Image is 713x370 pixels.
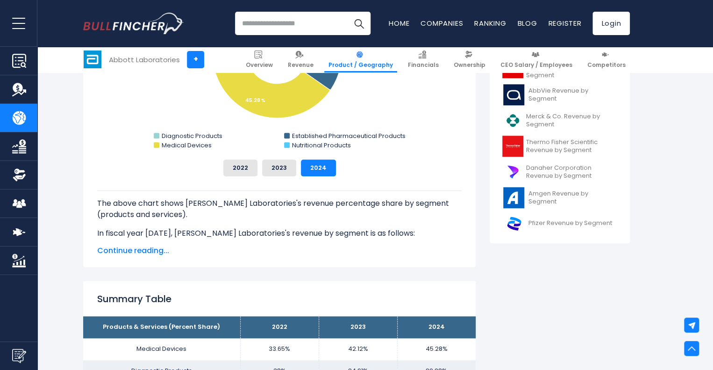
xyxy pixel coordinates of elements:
[292,131,406,140] text: Established Pharmaceutical Products
[301,160,336,176] button: 2024
[324,47,397,73] a: Product / Geography
[319,338,397,360] td: 42.12%
[449,47,490,73] a: Ownership
[245,97,265,104] tspan: 45.28 %
[397,338,476,360] td: 45.28%
[83,316,240,338] th: Products & Services (Percent Share)
[526,138,617,154] span: Thermo Fisher Scientific Revenue by Segment
[109,54,180,65] div: Abbott Laboratories
[497,108,623,133] a: Merck & Co. Revenue by Segment
[454,61,485,69] span: Ownership
[528,87,617,103] span: AbbVie Revenue by Segment
[500,61,572,69] span: CEO Salary / Employees
[526,113,617,129] span: Merck & Co. Revenue by Segment
[502,187,526,208] img: AMGN logo
[12,168,26,182] img: Ownership
[389,18,409,28] a: Home
[288,61,314,69] span: Revenue
[421,18,463,28] a: Companies
[187,51,204,68] a: +
[223,160,257,176] button: 2022
[583,47,630,73] a: Competitors
[502,161,523,182] img: DHR logo
[83,13,184,34] a: Go to homepage
[528,190,617,206] span: Amgen Revenue by Segment
[528,219,612,227] span: Pfizer Revenue by Segment
[97,198,462,220] p: The above chart shows [PERSON_NAME] Laboratories's revenue percentage share by segment (products ...
[497,82,623,108] a: AbbVie Revenue by Segment
[328,61,393,69] span: Product / Geography
[497,210,623,236] a: Pfizer Revenue by Segment
[246,61,273,69] span: Overview
[240,316,319,338] th: 2022
[262,160,296,176] button: 2023
[397,316,476,338] th: 2024
[592,12,630,35] a: Login
[284,47,318,73] a: Revenue
[497,133,623,159] a: Thermo Fisher Scientific Revenue by Segment
[242,47,277,73] a: Overview
[162,141,212,150] text: Medical Devices
[474,18,506,28] a: Ranking
[404,47,443,73] a: Financials
[517,18,537,28] a: Blog
[162,131,222,140] text: Diagnostic Products
[502,110,523,131] img: MRK logo
[319,316,397,338] th: 2023
[587,61,626,69] span: Competitors
[83,13,184,34] img: Bullfincher logo
[408,61,439,69] span: Financials
[240,338,319,360] td: 33.65%
[502,213,526,234] img: PFE logo
[347,12,371,35] button: Search
[502,136,523,157] img: TMO logo
[502,84,526,105] img: ABBV logo
[97,245,462,256] span: Continue reading...
[97,228,462,239] p: In fiscal year [DATE], [PERSON_NAME] Laboratories's revenue by segment is as follows:
[84,51,101,68] img: ABT logo
[97,292,462,306] h2: Summary Table
[497,185,623,210] a: Amgen Revenue by Segment
[548,18,581,28] a: Register
[97,190,462,359] div: The for [PERSON_NAME] Laboratories is the Medical Devices, which represents 45.28% of its total r...
[83,338,240,360] td: Medical Devices
[526,164,617,180] span: Danaher Corporation Revenue by Segment
[292,141,351,150] text: Nutritional Products
[496,47,577,73] a: CEO Salary / Employees
[497,159,623,185] a: Danaher Corporation Revenue by Segment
